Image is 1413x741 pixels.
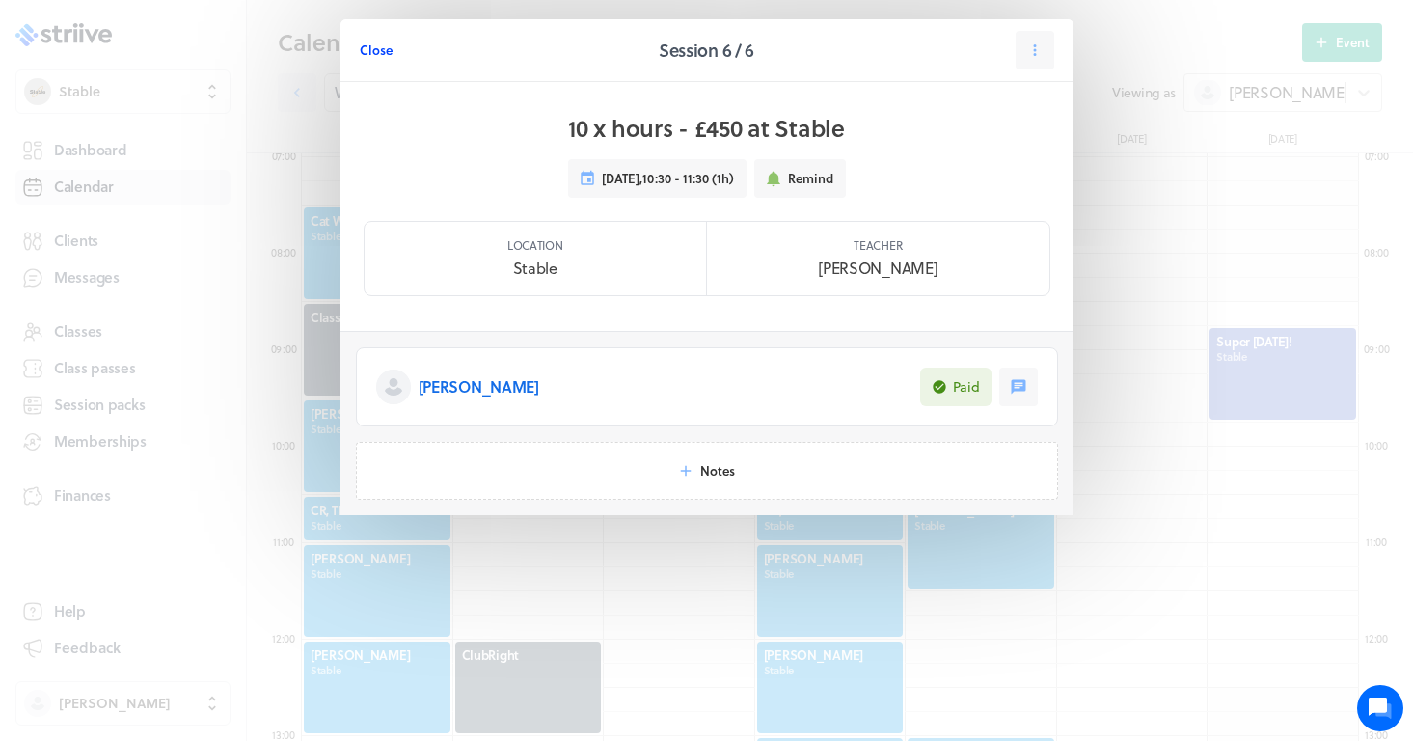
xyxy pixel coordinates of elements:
[513,257,557,280] p: Stable
[360,31,393,69] button: Close
[953,377,980,397] div: Paid
[26,300,360,323] p: Find an answer quickly
[29,128,357,190] h2: We're here to help. Ask us anything!
[854,237,902,253] p: Teacher
[1357,685,1403,731] iframe: gist-messenger-bubble-iframe
[419,375,539,398] p: [PERSON_NAME]
[360,41,393,59] span: Close
[754,159,846,198] button: Remind
[29,94,357,124] h1: Hi [PERSON_NAME]
[568,113,844,144] h1: 10 x hours - £450 at Stable
[818,257,937,280] p: [PERSON_NAME]
[659,37,754,64] h2: Session 6 / 6
[30,225,356,263] button: New conversation
[700,462,735,480] span: Notes
[788,170,833,187] span: Remind
[568,159,747,198] button: [DATE],10:30 - 11:30 (1h)
[507,237,563,253] p: Location
[356,442,1058,500] button: Notes
[56,332,344,370] input: Search articles
[124,236,231,252] span: New conversation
